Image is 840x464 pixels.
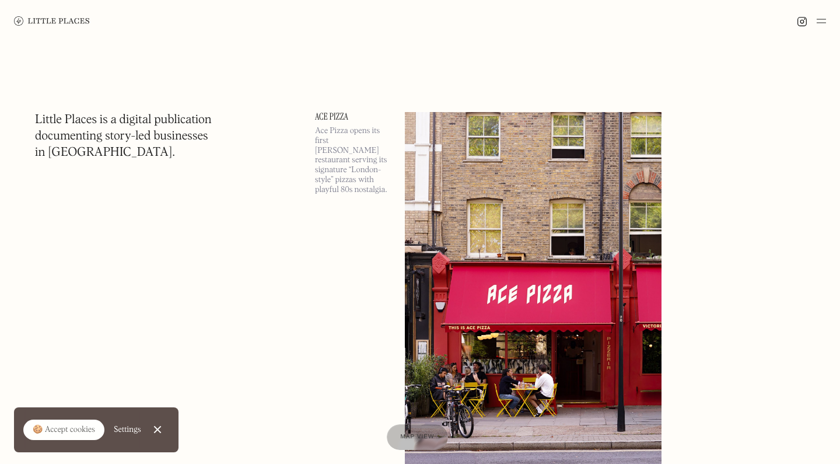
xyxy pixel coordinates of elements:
[146,418,169,441] a: Close Cookie Popup
[315,126,391,195] p: Ace Pizza opens its first [PERSON_NAME] restaurant serving its signature “London-style” pizzas wi...
[387,424,449,450] a: Map view
[33,424,95,436] div: 🍪 Accept cookies
[114,425,141,434] div: Settings
[35,112,212,161] h1: Little Places is a digital publication documenting story-led businesses in [GEOGRAPHIC_DATA].
[315,112,391,121] a: Ace Pizza
[23,420,104,441] a: 🍪 Accept cookies
[114,417,141,443] a: Settings
[401,434,435,440] span: Map view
